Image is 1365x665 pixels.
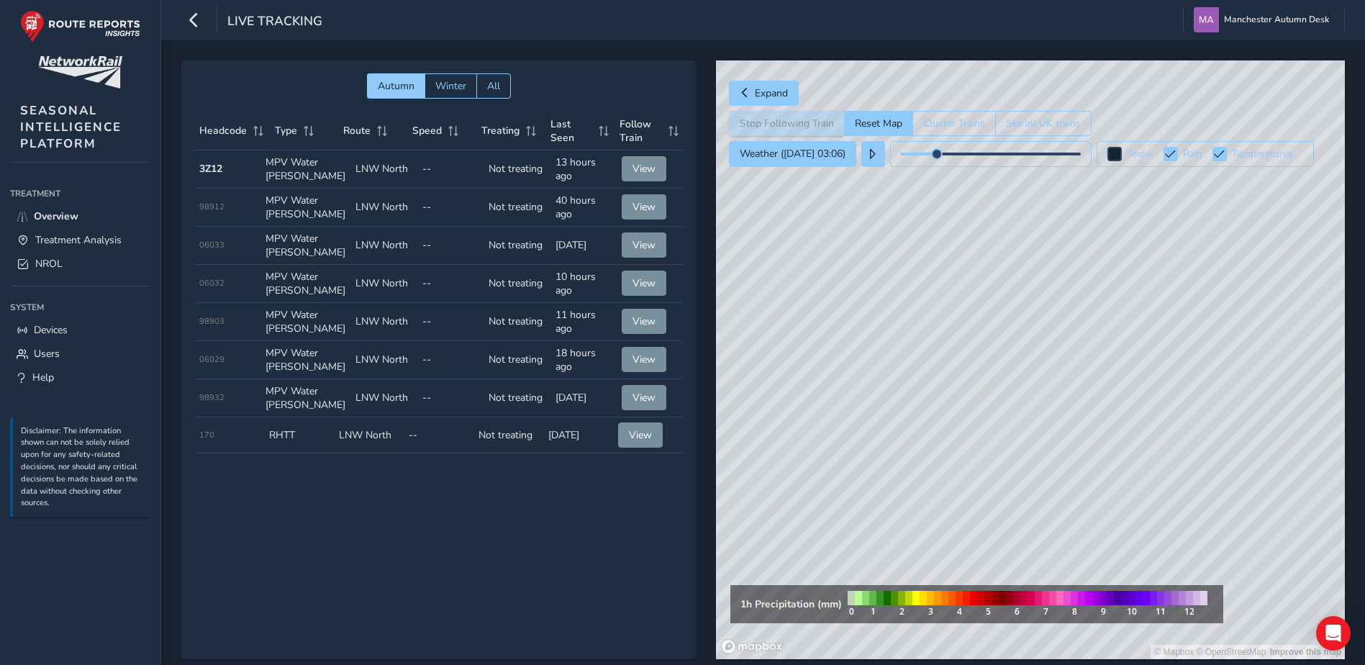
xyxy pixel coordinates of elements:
[417,227,484,265] td: --
[632,353,656,366] span: View
[350,303,417,341] td: LNW North
[1224,7,1329,32] span: Manchester Autumn Desk
[38,56,122,89] img: customer logo
[20,10,140,42] img: rr logo
[1194,7,1334,32] button: Manchester Autumn Desk
[34,347,60,361] span: Users
[199,162,222,176] strong: 3Z12
[622,194,666,220] button: View
[484,379,550,417] td: Not treating
[481,124,520,137] span: Treating
[844,111,912,136] button: Reset Map
[842,585,1213,623] img: rain legend
[622,347,666,372] button: View
[260,189,350,227] td: MPV Water [PERSON_NAME]
[740,597,842,611] strong: 1h Precipitation (mm)
[484,227,550,265] td: Not treating
[34,323,68,337] span: Devices
[622,156,666,181] button: View
[755,86,788,100] span: Expand
[199,278,225,289] span: 06032
[260,265,350,303] td: MPV Water [PERSON_NAME]
[412,124,442,137] span: Speed
[10,366,150,389] a: Help
[343,124,371,137] span: Route
[350,150,417,189] td: LNW North
[199,392,225,403] span: 98932
[1316,616,1351,651] div: Open Intercom Messenger
[199,202,225,212] span: 98912
[484,303,550,341] td: Not treating
[260,227,350,265] td: MPV Water [PERSON_NAME]
[417,265,484,303] td: --
[378,79,414,93] span: Autumn
[417,189,484,227] td: --
[618,422,663,448] button: View
[550,265,617,303] td: 10 hours ago
[10,228,150,252] a: Treatment Analysis
[21,425,143,510] p: Disclaimer: The information shown can not be solely relied upon for any safety-related decisions,...
[417,150,484,189] td: --
[199,316,225,327] span: 98903
[264,417,334,453] td: RHTT
[435,79,466,93] span: Winter
[227,12,322,32] span: Live Tracking
[10,297,150,318] div: System
[622,232,666,258] button: View
[550,150,617,189] td: 13 hours ago
[1232,149,1293,159] label: Temperatures
[10,342,150,366] a: Users
[912,111,995,136] button: Cluster Trains
[484,341,550,379] td: Not treating
[632,276,656,290] span: View
[543,417,613,453] td: [DATE]
[260,303,350,341] td: MPV Water [PERSON_NAME]
[995,111,1092,136] button: See all UK trains
[622,309,666,334] button: View
[10,204,150,228] a: Overview
[260,150,350,189] td: MPV Water [PERSON_NAME]
[632,200,656,214] span: View
[260,379,350,417] td: MPV Water [PERSON_NAME]
[425,73,476,99] button: Winter
[35,233,122,247] span: Treatment Analysis
[550,227,617,265] td: [DATE]
[34,209,78,223] span: Overview
[417,303,484,341] td: --
[35,257,63,271] span: NROL
[484,189,550,227] td: Not treating
[484,265,550,303] td: Not treating
[350,341,417,379] td: LNW North
[632,238,656,252] span: View
[417,341,484,379] td: --
[622,385,666,410] button: View
[350,265,417,303] td: LNW North
[1183,149,1202,159] label: Rain
[1097,141,1314,167] button: Snow Rain Temperatures
[1194,7,1219,32] img: diamond-layout
[199,240,225,250] span: 06033
[550,303,617,341] td: 11 hours ago
[550,189,617,227] td: 40 hours ago
[487,79,500,93] span: All
[620,117,663,145] span: Follow Train
[10,183,150,204] div: Treatment
[622,271,666,296] button: View
[484,150,550,189] td: Not treating
[632,391,656,404] span: View
[404,417,473,453] td: --
[550,117,593,145] span: Last Seen
[350,227,417,265] td: LNW North
[260,341,350,379] td: MPV Water [PERSON_NAME]
[10,318,150,342] a: Devices
[10,252,150,276] a: NROL
[199,124,247,137] span: Headcode
[629,428,652,442] span: View
[20,102,122,152] span: SEASONAL INTELLIGENCE PLATFORM
[729,141,856,167] button: Weather ([DATE] 03:06)
[550,379,617,417] td: [DATE]
[199,354,225,365] span: 06029
[632,315,656,328] span: View
[1127,149,1153,159] label: Snow
[417,379,484,417] td: --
